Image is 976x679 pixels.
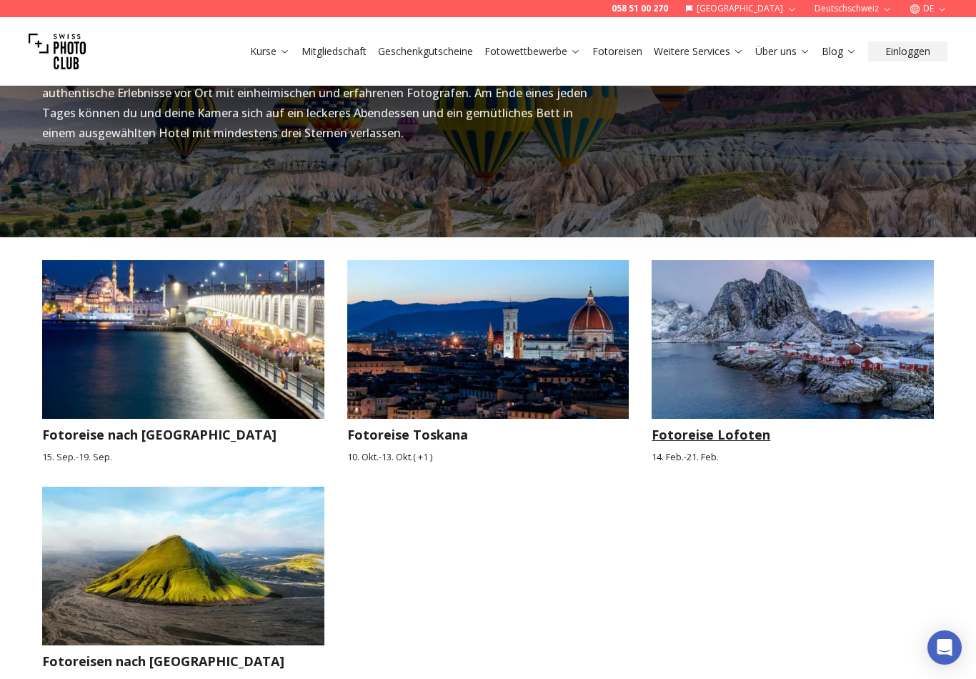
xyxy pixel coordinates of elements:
[654,44,744,59] a: Weitere Services
[755,44,810,59] a: Über uns
[296,41,372,61] button: Mitgliedschaft
[42,450,324,464] small: 15. Sep. - 19. Sep.
[927,630,962,665] div: Open Intercom Messenger
[378,44,473,59] a: Geschenkgutscheine
[652,450,934,464] small: 14. Feb. - 21. Feb.
[587,41,648,61] button: Fotoreisen
[750,41,816,61] button: Über uns
[333,252,643,427] img: Fotoreise Toskana
[347,425,629,445] h3: Fotoreise Toskana
[822,44,857,59] a: Blog
[648,41,750,61] button: Weitere Services
[868,41,947,61] button: Einloggen
[28,479,338,653] img: Fotoreisen nach Island
[42,425,324,445] h3: Fotoreise nach [GEOGRAPHIC_DATA]
[652,260,934,419] img: Fotoreise Lofoten
[302,44,367,59] a: Mitgliedschaft
[479,41,587,61] button: Fotowettbewerbe
[652,425,934,445] h3: Fotoreise Lofoten
[250,44,290,59] a: Kurse
[484,44,581,59] a: Fotowettbewerbe
[347,450,629,464] small: 10. Okt. - 13. Okt. ( + 1 )
[347,260,629,464] a: Fotoreise ToskanaFotoreise Toskana10. Okt.-13. Okt.( +1 )
[244,41,296,61] button: Kurse
[372,41,479,61] button: Geschenkgutscheine
[592,44,642,59] a: Fotoreisen
[612,3,668,14] a: 058 51 00 270
[816,41,862,61] button: Blog
[652,260,934,464] a: Fotoreise LofotenFotoreise Lofoten14. Feb.-21. Feb.
[42,651,324,671] h3: Fotoreisen nach [GEOGRAPHIC_DATA]
[42,260,324,464] a: Fotoreise nach IstanbulFotoreise nach [GEOGRAPHIC_DATA]15. Sep.-19. Sep.
[29,23,86,80] img: Swiss photo club
[28,252,338,427] img: Fotoreise nach Istanbul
